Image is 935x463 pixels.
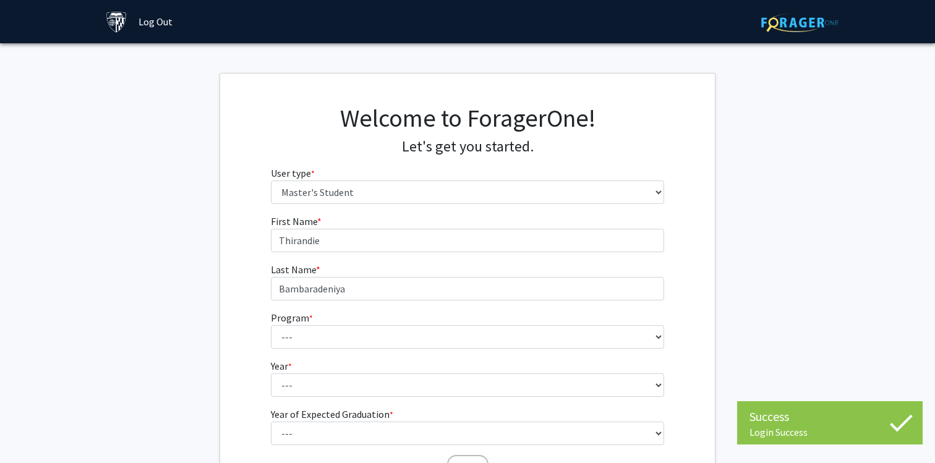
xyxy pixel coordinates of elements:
h4: Let's get you started. [271,138,665,156]
span: First Name [271,215,317,227]
label: Year [271,359,292,373]
div: Login Success [749,426,910,438]
iframe: Chat [9,407,53,454]
h1: Welcome to ForagerOne! [271,103,665,133]
img: ForagerOne Logo [761,13,839,32]
div: Success [749,407,910,426]
label: Program [271,310,313,325]
label: User type [271,166,315,181]
img: Johns Hopkins University Logo [106,11,127,33]
label: Year of Expected Graduation [271,407,393,422]
span: Last Name [271,263,316,276]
